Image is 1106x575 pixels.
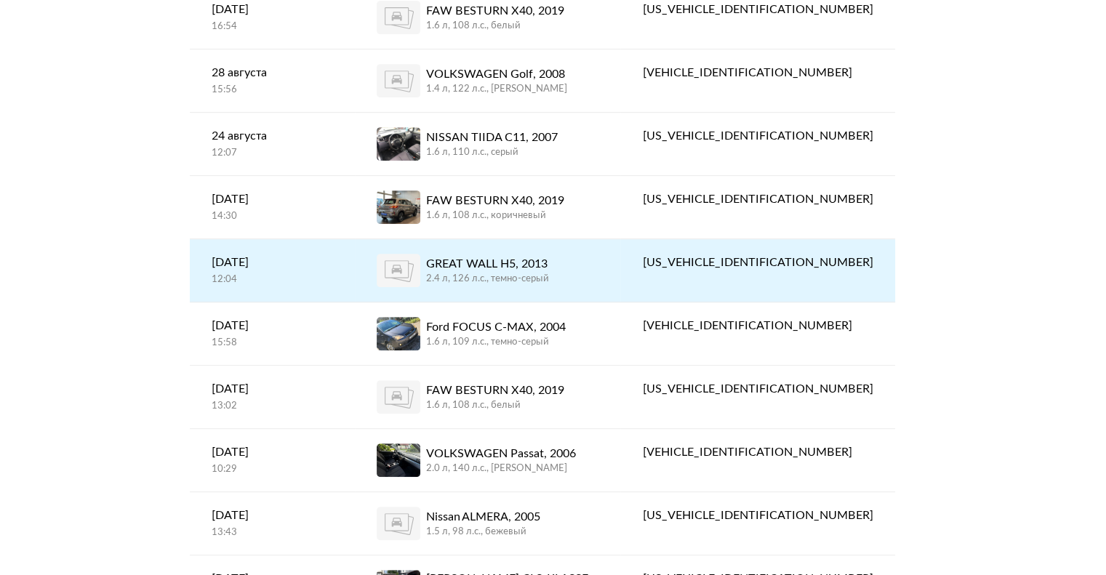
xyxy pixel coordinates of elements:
[620,239,894,286] a: [US_VEHICLE_IDENTIFICATION_NUMBER]
[426,462,576,475] div: 2.0 л, 140 л.c., [PERSON_NAME]
[212,127,333,145] div: 24 августа
[426,209,564,222] div: 1.6 л, 108 л.c., коричневый
[642,443,873,461] div: [VEHICLE_IDENTIFICATION_NUMBER]
[426,83,567,96] div: 1.4 л, 122 л.c., [PERSON_NAME]
[642,190,873,208] div: [US_VEHICLE_IDENTIFICATION_NUMBER]
[426,2,564,20] div: FAW BESTURN X40, 2019
[190,176,355,238] a: [DATE]14:30
[355,429,621,491] a: VOLKSWAGEN Passat, 20062.0 л, 140 л.c., [PERSON_NAME]
[212,526,333,539] div: 13:43
[212,190,333,208] div: [DATE]
[212,210,333,223] div: 14:30
[190,239,355,301] a: [DATE]12:04
[212,400,333,413] div: 13:02
[190,49,355,111] a: 28 августа15:56
[355,302,621,365] a: Ford FOCUS C-MAX, 20041.6 л, 109 л.c., темно-серый
[212,20,333,33] div: 16:54
[426,336,566,349] div: 1.6 л, 109 л.c., темно-серый
[426,65,567,83] div: VOLKSWAGEN Golf, 2008
[212,147,333,160] div: 12:07
[190,366,355,427] a: [DATE]13:02
[426,382,564,399] div: FAW BESTURN X40, 2019
[426,318,566,336] div: Ford FOCUS C-MAX, 2004
[642,380,873,398] div: [US_VEHICLE_IDENTIFICATION_NUMBER]
[642,1,873,18] div: [US_VEHICLE_IDENTIFICATION_NUMBER]
[212,273,333,286] div: 12:04
[642,254,873,271] div: [US_VEHICLE_IDENTIFICATION_NUMBER]
[426,273,549,286] div: 2.4 л, 126 л.c., темно-серый
[426,399,564,412] div: 1.6 л, 108 л.c., белый
[212,1,333,18] div: [DATE]
[426,129,558,146] div: NISSAN TIIDA C11, 2007
[642,64,873,81] div: [VEHICLE_IDENTIFICATION_NUMBER]
[212,443,333,461] div: [DATE]
[212,64,333,81] div: 28 августа
[190,113,355,174] a: 24 августа12:07
[426,445,576,462] div: VOLKSWAGEN Passat, 2006
[190,492,355,554] a: [DATE]13:43
[642,127,873,145] div: [US_VEHICLE_IDENTIFICATION_NUMBER]
[212,380,333,398] div: [DATE]
[355,492,621,555] a: Nissan ALMERA, 20051.5 л, 98 л.c., бежевый
[620,492,894,539] a: [US_VEHICLE_IDENTIFICATION_NUMBER]
[355,49,621,112] a: VOLKSWAGEN Golf, 20081.4 л, 122 л.c., [PERSON_NAME]
[212,337,333,350] div: 15:58
[190,302,355,364] a: [DATE]15:58
[426,255,549,273] div: GREAT WALL H5, 2013
[212,317,333,334] div: [DATE]
[642,317,873,334] div: [VEHICLE_IDENTIFICATION_NUMBER]
[620,113,894,159] a: [US_VEHICLE_IDENTIFICATION_NUMBER]
[212,84,333,97] div: 15:56
[212,254,333,271] div: [DATE]
[190,429,355,491] a: [DATE]10:29
[355,176,621,238] a: FAW BESTURN X40, 20191.6 л, 108 л.c., коричневый
[212,463,333,476] div: 10:29
[355,366,621,428] a: FAW BESTURN X40, 20191.6 л, 108 л.c., белый
[355,239,621,302] a: GREAT WALL H5, 20132.4 л, 126 л.c., темно-серый
[620,429,894,475] a: [VEHICLE_IDENTIFICATION_NUMBER]
[620,302,894,349] a: [VEHICLE_IDENTIFICATION_NUMBER]
[426,192,564,209] div: FAW BESTURN X40, 2019
[355,113,621,175] a: NISSAN TIIDA C11, 20071.6 л, 110 л.c., серый
[426,508,540,526] div: Nissan ALMERA, 2005
[426,146,558,159] div: 1.6 л, 110 л.c., серый
[212,507,333,524] div: [DATE]
[620,49,894,96] a: [VEHICLE_IDENTIFICATION_NUMBER]
[620,176,894,222] a: [US_VEHICLE_IDENTIFICATION_NUMBER]
[426,526,540,539] div: 1.5 л, 98 л.c., бежевый
[620,366,894,412] a: [US_VEHICLE_IDENTIFICATION_NUMBER]
[426,20,564,33] div: 1.6 л, 108 л.c., белый
[642,507,873,524] div: [US_VEHICLE_IDENTIFICATION_NUMBER]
